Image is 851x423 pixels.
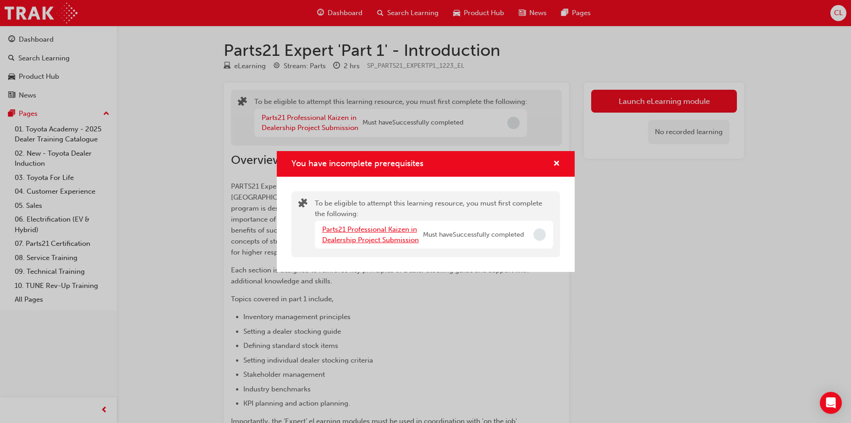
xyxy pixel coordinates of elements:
span: cross-icon [553,160,560,168]
span: Must have Successfully completed [423,230,524,240]
a: Parts21 Professional Kaizen in Dealership Project Submission [322,225,419,244]
span: Incomplete [533,228,546,241]
button: cross-icon [553,158,560,170]
div: To be eligible to attempt this learning resource, you must first complete the following: [315,198,553,250]
div: Open Intercom Messenger [820,392,842,414]
span: You have incomplete prerequisites [291,158,423,168]
div: You have incomplete prerequisites [277,151,575,272]
span: puzzle-icon [298,199,307,210]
